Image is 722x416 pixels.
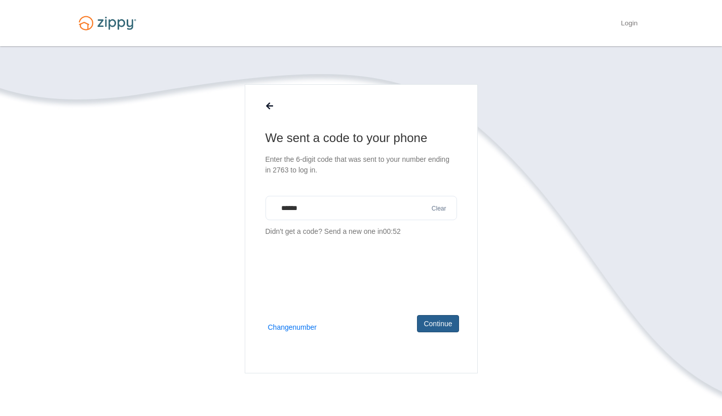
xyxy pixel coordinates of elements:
[72,11,142,35] img: Logo
[621,19,637,29] a: Login
[324,227,401,235] span: Send a new one in 00:52
[265,226,457,237] p: Didn't get a code?
[268,322,317,332] button: Changenumber
[265,130,457,146] h1: We sent a code to your phone
[265,154,457,176] p: Enter the 6-digit code that was sent to your number ending in 2763 to log in.
[429,204,449,214] button: Clear
[417,315,459,332] button: Continue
